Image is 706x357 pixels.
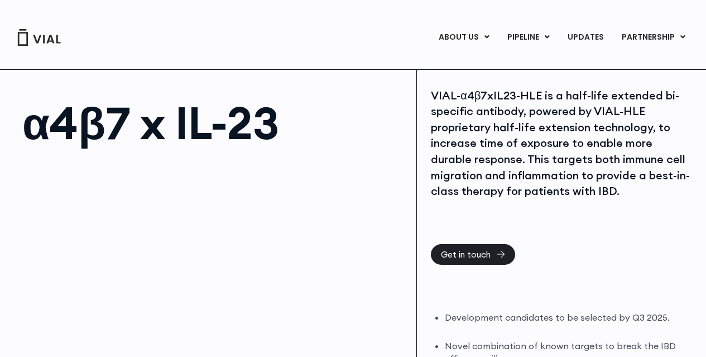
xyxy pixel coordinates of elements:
[441,250,491,259] span: Get in touch
[430,28,498,47] a: ABOUT USMenu Toggle
[445,311,692,324] li: Development candidates to be selected by Q3 2025.
[17,29,61,46] img: Vial Logo
[498,28,558,47] a: PIPELINEMenu Toggle
[613,28,694,47] a: PARTNERSHIPMenu Toggle
[431,244,515,265] a: Get in touch
[22,101,405,145] h1: α4β7 x IL-23
[431,88,692,199] div: VIAL-α4β7xIL23-HLE is a half-life extended bi-specific antibody, powered by VIAL-HLE proprietary ...
[559,28,612,47] a: UPDATES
